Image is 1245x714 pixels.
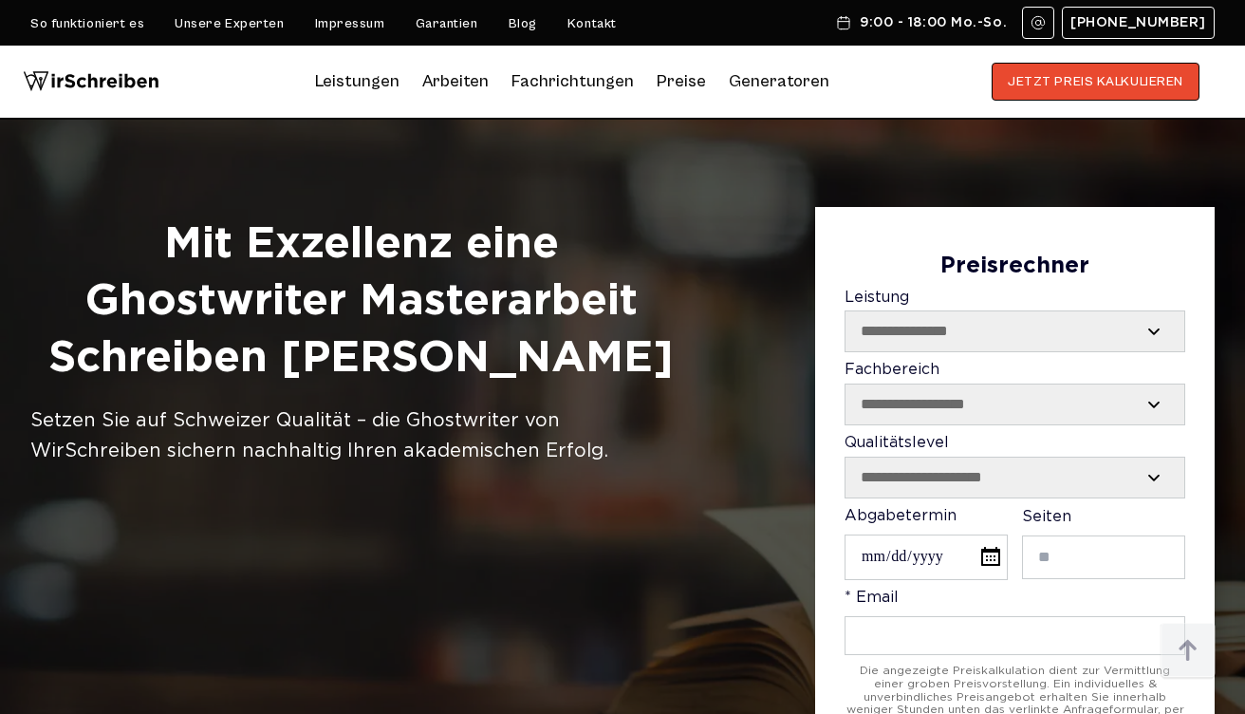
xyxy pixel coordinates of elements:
a: Blog [509,16,537,31]
img: Schedule [835,15,852,30]
img: button top [1160,623,1217,680]
img: Email [1031,15,1046,30]
a: Fachrichtungen [511,66,634,97]
label: Fachbereich [845,362,1185,425]
select: Fachbereich [845,385,1184,424]
input: * Email [845,616,1185,655]
label: Leistung [845,290,1185,353]
a: Preise [657,71,706,91]
button: JETZT PREIS KALKULIEREN [992,63,1199,101]
label: Abgabetermin [845,508,1008,580]
label: * Email [845,590,1185,655]
select: Leistung [845,311,1184,351]
span: Seiten [1022,510,1071,524]
label: Qualitätslevel [845,435,1185,498]
a: Kontakt [567,16,617,31]
a: Generatoren [729,66,829,97]
img: logo wirschreiben [23,63,159,101]
a: Arbeiten [422,66,489,97]
a: [PHONE_NUMBER] [1062,7,1215,39]
a: Unsere Experten [175,16,284,31]
div: Preisrechner [845,254,1185,280]
h1: Mit Exzellenz eine Ghostwriter Masterarbeit Schreiben [PERSON_NAME] [30,216,692,386]
select: Qualitätslevel [845,458,1184,498]
div: Setzen Sie auf Schweizer Qualität – die Ghostwriter von WirSchreiben sichern nachhaltig Ihren aka... [30,405,692,466]
a: Leistungen [315,66,400,97]
a: So funktioniert es [30,16,144,31]
a: Impressum [315,16,385,31]
span: [PHONE_NUMBER] [1070,15,1206,30]
a: Garantien [416,16,478,31]
input: Abgabetermin [845,535,1008,579]
span: 9:00 - 18:00 Mo.-So. [860,15,1007,30]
